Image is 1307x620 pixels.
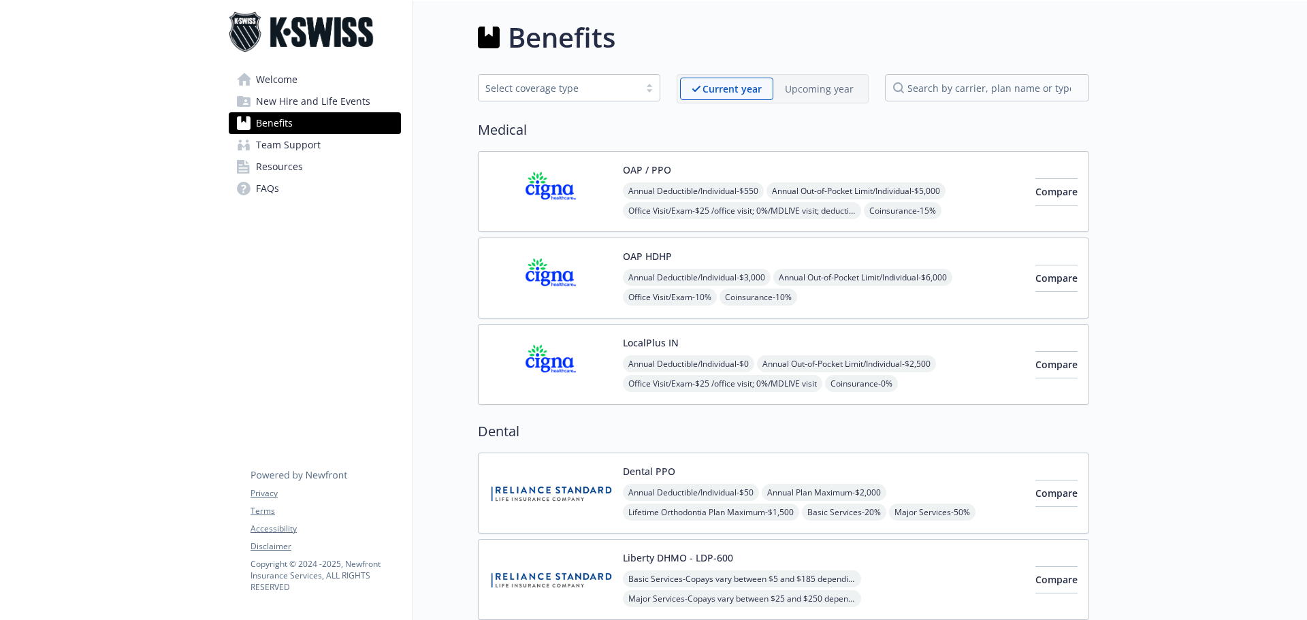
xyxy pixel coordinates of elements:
input: search by carrier, plan name or type [885,74,1089,101]
span: Annual Out-of-Pocket Limit/Individual - $6,000 [773,269,952,286]
p: Upcoming year [785,82,854,96]
div: Select coverage type [485,81,632,95]
span: Compare [1035,185,1078,198]
span: Compare [1035,573,1078,586]
span: Welcome [256,69,297,91]
span: Major Services - 50% [889,504,975,521]
img: CIGNA carrier logo [489,163,612,221]
a: Resources [229,156,401,178]
button: Compare [1035,480,1078,507]
button: Compare [1035,265,1078,292]
span: Major Services - Copays vary between $25 and $250 depending on services [623,590,861,607]
span: Coinsurance - 15% [864,202,941,219]
button: Compare [1035,566,1078,593]
span: Basic Services - Copays vary between $5 and $185 depending on specific services [623,570,861,587]
span: Annual Out-of-Pocket Limit/Individual - $5,000 [767,182,946,199]
button: Compare [1035,178,1078,206]
span: Annual Deductible/Individual - $50 [623,484,759,501]
span: Compare [1035,487,1078,500]
span: Team Support [256,134,321,156]
button: Liberty DHMO - LDP-600 [623,551,733,565]
span: Annual Deductible/Individual - $3,000 [623,269,771,286]
span: Annual Deductible/Individual - $0 [623,355,754,372]
img: CIGNA carrier logo [489,249,612,307]
a: Accessibility [251,523,400,535]
h2: Dental [478,421,1089,442]
span: Lifetime Orthodontia Plan Maximum - $1,500 [623,504,799,521]
img: Reliance Standard Life Insurance Company carrier logo [489,464,612,522]
span: New Hire and Life Events [256,91,370,112]
span: Compare [1035,272,1078,284]
span: Coinsurance - 0% [825,375,898,392]
button: OAP HDHP [623,249,672,263]
button: Compare [1035,351,1078,378]
a: Privacy [251,487,400,500]
span: Annual Out-of-Pocket Limit/Individual - $2,500 [757,355,936,372]
span: Office Visit/Exam - $25 /office visit; 0%/MDLIVE visit [623,375,822,392]
span: Annual Plan Maximum - $2,000 [762,484,886,501]
span: Resources [256,156,303,178]
a: New Hire and Life Events [229,91,401,112]
span: Office Visit/Exam - $25 /office visit; 0%/MDLIVE visit; deductible does not apply [623,202,861,219]
span: Basic Services - 20% [802,504,886,521]
span: Benefits [256,112,293,134]
span: FAQs [256,178,279,199]
a: Terms [251,505,400,517]
img: CIGNA carrier logo [489,336,612,393]
a: FAQs [229,178,401,199]
h1: Benefits [508,17,615,58]
span: Coinsurance - 10% [720,289,797,306]
h2: Medical [478,120,1089,140]
button: OAP / PPO [623,163,671,177]
a: Benefits [229,112,401,134]
p: Current year [703,82,762,96]
a: Team Support [229,134,401,156]
button: LocalPlus IN [623,336,679,350]
span: Compare [1035,358,1078,371]
a: Disclaimer [251,540,400,553]
button: Dental PPO [623,464,675,478]
span: Office Visit/Exam - 10% [623,289,717,306]
p: Copyright © 2024 - 2025 , Newfront Insurance Services, ALL RIGHTS RESERVED [251,558,400,593]
span: Annual Deductible/Individual - $550 [623,182,764,199]
a: Welcome [229,69,401,91]
img: Reliance Standard Life Insurance Company carrier logo [489,551,612,608]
